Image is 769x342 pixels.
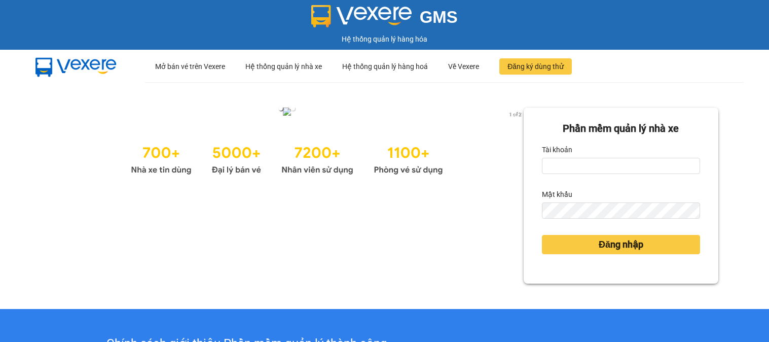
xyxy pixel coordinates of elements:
[25,50,127,83] img: mbUUG5Q.png
[448,50,479,83] div: Về Vexere
[499,58,572,75] button: Đăng ký dùng thử
[542,158,700,174] input: Tài khoản
[599,237,643,252] span: Đăng nhập
[342,50,428,83] div: Hệ thống quản lý hàng hoá
[245,50,322,83] div: Hệ thống quản lý nhà xe
[155,50,225,83] div: Mở bán vé trên Vexere
[51,108,65,119] button: previous slide / item
[506,108,524,121] p: 1 of 2
[279,107,283,111] li: slide item 1
[542,235,700,254] button: Đăng nhập
[3,33,766,45] div: Hệ thống quản lý hàng hóa
[542,186,572,202] label: Mật khẩu
[311,15,458,23] a: GMS
[291,107,295,111] li: slide item 2
[542,121,700,136] div: Phần mềm quản lý nhà xe
[542,142,572,158] label: Tài khoản
[131,139,443,178] img: Statistics.png
[507,61,564,72] span: Đăng ký dùng thử
[542,202,700,219] input: Mật khẩu
[509,108,524,119] button: next slide / item
[311,5,412,27] img: logo 2
[420,8,458,26] span: GMS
